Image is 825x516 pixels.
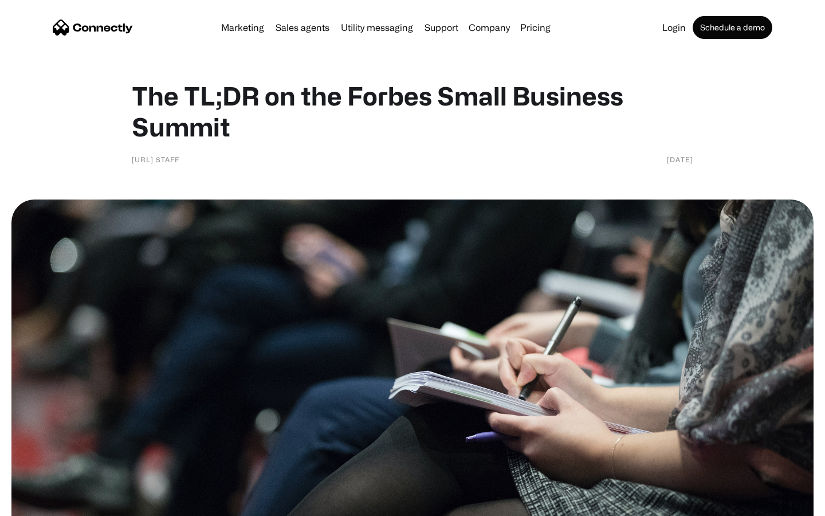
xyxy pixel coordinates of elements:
[271,23,334,32] a: Sales agents
[336,23,418,32] a: Utility messaging
[667,154,693,165] div: [DATE]
[23,496,69,512] ul: Language list
[693,16,772,39] a: Schedule a demo
[11,496,69,512] aside: Language selected: English
[658,23,690,32] a: Login
[132,80,693,142] h1: The TL;DR on the Forbes Small Business Summit
[420,23,463,32] a: Support
[132,154,179,165] div: [URL] Staff
[217,23,269,32] a: Marketing
[516,23,555,32] a: Pricing
[469,19,510,36] div: Company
